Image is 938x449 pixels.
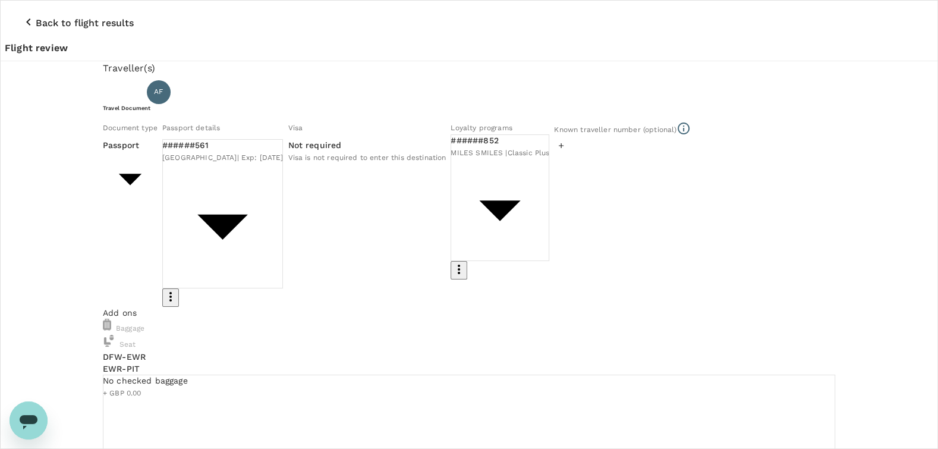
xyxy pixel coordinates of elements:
[288,153,446,162] span: Visa is not required to enter this destination
[103,86,142,98] p: Traveller 1 :
[103,319,111,331] img: baggage-icon
[103,335,835,351] div: Seat
[10,401,48,439] iframe: Button to launch messaging window
[103,319,835,335] div: Baggage
[103,363,835,375] p: EWR - PIT
[103,351,835,363] p: DFW - EWR
[162,153,284,162] span: [GEOGRAPHIC_DATA] | Exp: [DATE]
[36,16,134,30] p: Back to flight results
[288,139,446,151] p: Not required
[103,335,115,347] img: baggage-icon
[5,5,150,41] button: Back to flight results
[554,125,676,134] span: Known traveller number (optional)
[103,375,835,387] div: No checked baggage
[288,124,303,132] span: Visa
[451,134,549,159] div: ######852MILES SMILES |Classic Plus
[5,41,933,55] p: Flight review
[103,307,835,319] p: Add ons
[103,139,158,151] p: Passport
[451,149,549,157] span: MILES SMILES | Classic Plus
[175,85,339,99] p: [PERSON_NAME] [PERSON_NAME]
[451,134,549,146] p: ######852
[162,124,220,132] span: Passport details
[154,86,163,98] span: AF
[451,124,512,132] span: Loyalty programs
[103,124,158,132] span: Document type
[162,139,284,151] p: ######561
[103,104,835,112] h6: Travel Document
[103,375,835,400] div: No checked baggage+ GBP 0.00
[103,61,835,76] p: Traveller(s)
[103,389,141,397] span: + GBP 0.00
[162,139,284,164] div: ######561[GEOGRAPHIC_DATA]| Exp: [DATE]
